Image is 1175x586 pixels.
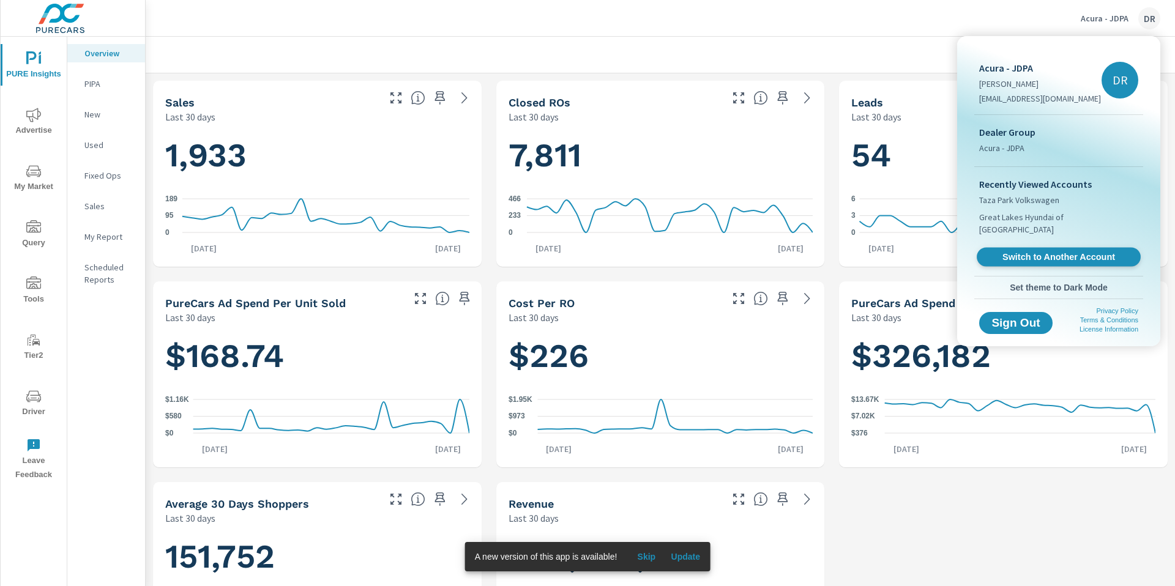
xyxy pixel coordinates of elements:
span: Taza Park Volkswagen [979,194,1059,206]
button: Sign Out [979,312,1053,334]
span: Sign Out [989,317,1043,328]
span: Set theme to Dark Mode [979,282,1138,293]
span: Switch to Another Account [983,251,1133,263]
div: DR [1102,62,1138,98]
a: Switch to Another Account [977,248,1141,267]
button: Set theme to Dark Mode [974,276,1143,299]
a: License Information [1080,325,1138,333]
a: Privacy Policy [1097,307,1138,314]
span: Acura - JDPA [979,142,1024,154]
p: Acura - JDPA [979,61,1101,75]
p: [PERSON_NAME] [979,78,1101,90]
span: Great Lakes Hyundai of [GEOGRAPHIC_DATA] [979,211,1138,236]
a: Terms & Conditions [1080,316,1138,324]
p: Dealer Group [979,125,1138,139]
p: [EMAIL_ADDRESS][DOMAIN_NAME] [979,92,1101,105]
p: Recently Viewed Accounts [979,177,1138,191]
